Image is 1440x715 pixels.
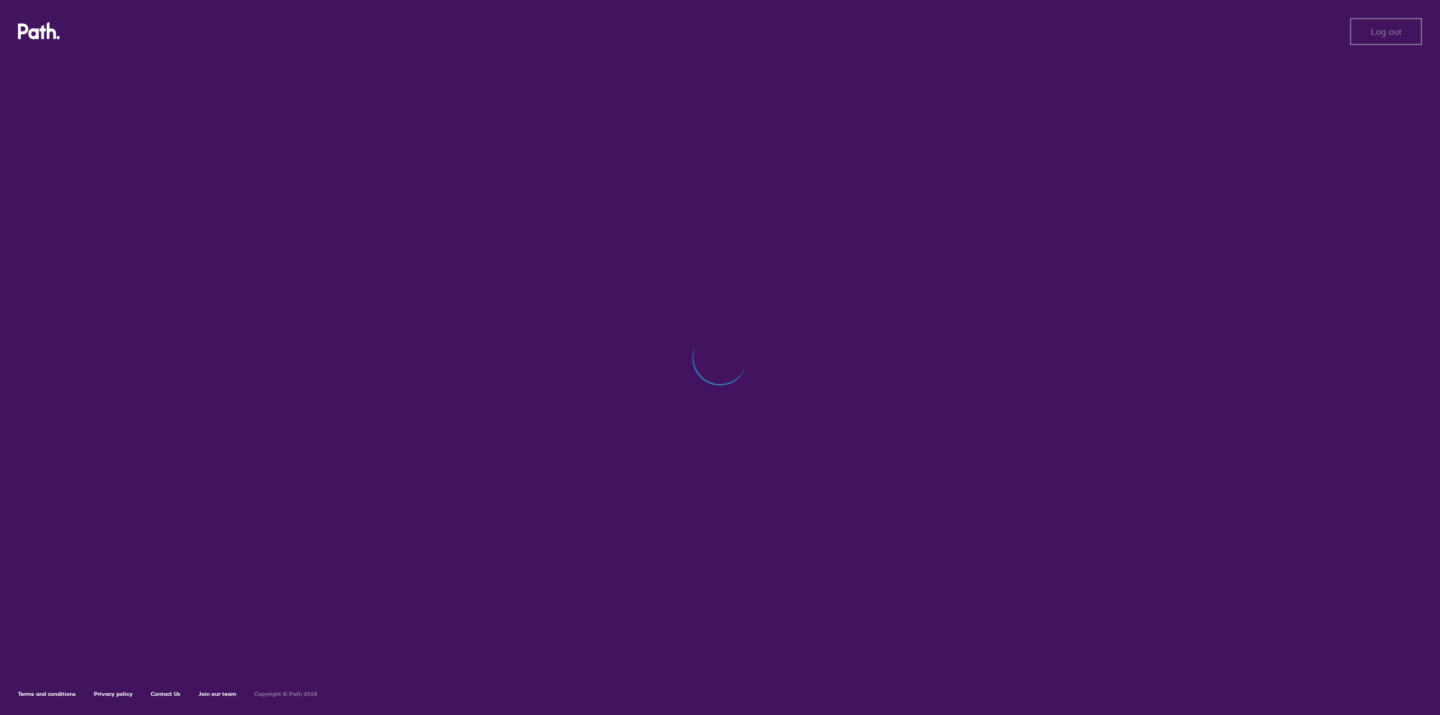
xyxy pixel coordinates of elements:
[18,690,76,698] a: Terms and conditions
[199,690,236,698] a: Join our team
[254,691,317,698] h6: Copyright © Path 2018
[94,690,133,698] a: Privacy policy
[1350,18,1422,45] button: Log out
[151,690,181,698] a: Contact Us
[1371,26,1402,37] span: Log out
